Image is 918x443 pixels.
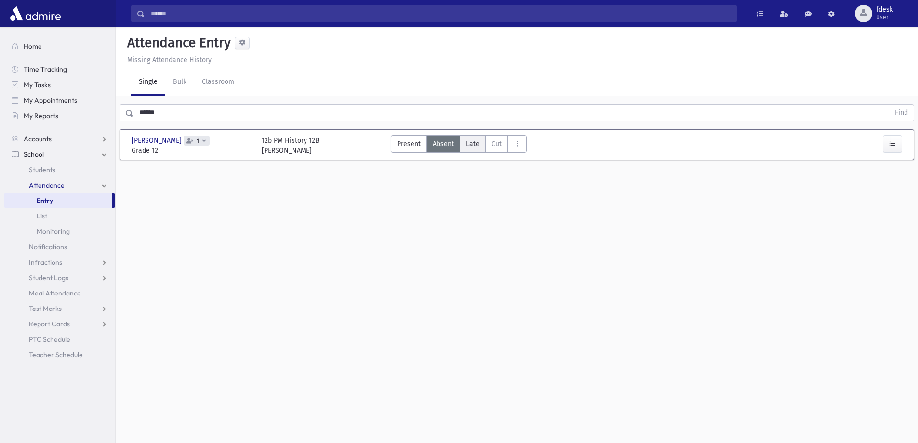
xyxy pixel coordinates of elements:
[876,6,893,13] span: fdesk
[4,147,115,162] a: School
[24,96,77,105] span: My Appointments
[29,258,62,267] span: Infractions
[4,255,115,270] a: Infractions
[876,13,893,21] span: User
[195,138,201,144] span: 1
[4,239,115,255] a: Notifications
[8,4,63,23] img: AdmirePro
[24,111,58,120] span: My Reports
[4,316,115,332] a: Report Cards
[4,131,115,147] a: Accounts
[4,177,115,193] a: Attendance
[24,65,67,74] span: Time Tracking
[4,39,115,54] a: Home
[145,5,736,22] input: Search
[4,301,115,316] a: Test Marks
[29,335,70,344] span: PTC Schedule
[29,273,68,282] span: Student Logs
[37,212,47,220] span: List
[397,139,421,149] span: Present
[391,135,527,156] div: AttTypes
[29,304,62,313] span: Test Marks
[492,139,502,149] span: Cut
[29,350,83,359] span: Teacher Schedule
[466,139,479,149] span: Late
[4,77,115,93] a: My Tasks
[123,56,212,64] a: Missing Attendance History
[132,135,184,146] span: [PERSON_NAME]
[4,93,115,108] a: My Appointments
[24,134,52,143] span: Accounts
[194,69,242,96] a: Classroom
[24,42,42,51] span: Home
[24,150,44,159] span: School
[123,35,231,51] h5: Attendance Entry
[24,81,51,89] span: My Tasks
[4,193,112,208] a: Entry
[262,135,319,156] div: 12b PM History 12B [PERSON_NAME]
[4,332,115,347] a: PTC Schedule
[4,270,115,285] a: Student Logs
[4,62,115,77] a: Time Tracking
[29,320,70,328] span: Report Cards
[29,165,55,174] span: Students
[37,196,53,205] span: Entry
[132,146,252,156] span: Grade 12
[29,181,65,189] span: Attendance
[127,56,212,64] u: Missing Attendance History
[37,227,70,236] span: Monitoring
[889,105,914,121] button: Find
[131,69,165,96] a: Single
[4,108,115,123] a: My Reports
[29,289,81,297] span: Meal Attendance
[4,285,115,301] a: Meal Attendance
[4,208,115,224] a: List
[4,224,115,239] a: Monitoring
[433,139,454,149] span: Absent
[4,162,115,177] a: Students
[165,69,194,96] a: Bulk
[4,347,115,362] a: Teacher Schedule
[29,242,67,251] span: Notifications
